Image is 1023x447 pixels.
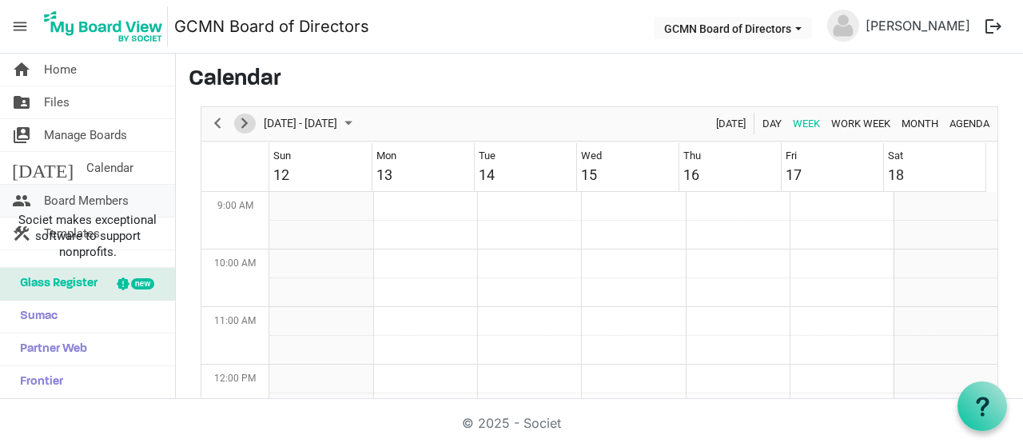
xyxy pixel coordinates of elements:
[12,366,63,398] span: Frontier
[581,164,597,186] div: 15
[581,148,602,164] div: Wed
[217,200,253,211] span: 9:00 AM
[131,278,154,289] div: new
[12,119,31,151] span: switch_account
[654,17,812,39] button: GCMN Board of Directors dropdownbutton
[829,114,894,134] button: Work Week
[900,114,940,134] span: Month
[948,114,991,134] span: Agenda
[44,54,77,86] span: Home
[376,164,392,186] div: 13
[273,148,291,164] div: Sun
[5,11,35,42] span: menu
[204,107,231,141] div: previous period
[12,301,58,333] span: Sumac
[786,148,797,164] div: Fri
[39,6,168,46] img: My Board View Logo
[830,114,892,134] span: Work Week
[977,10,1010,43] button: logout
[899,114,941,134] button: Month
[231,107,258,141] div: next period
[258,107,362,141] div: October 12 - 18, 2025
[39,6,174,46] a: My Board View Logo
[683,148,701,164] div: Thu
[760,114,785,134] button: Day
[790,114,823,134] button: Week
[947,114,993,134] button: Agenda
[86,152,133,184] span: Calendar
[888,148,903,164] div: Sat
[44,185,129,217] span: Board Members
[44,119,127,151] span: Manage Boards
[714,114,749,134] button: Today
[12,86,31,118] span: folder_shared
[786,164,802,186] div: 17
[273,164,289,186] div: 12
[761,114,783,134] span: Day
[12,152,74,184] span: [DATE]
[234,114,256,134] button: Next
[12,333,87,365] span: Partner Web
[174,10,369,42] a: GCMN Board of Directors
[12,268,98,300] span: Glass Register
[479,148,496,164] div: Tue
[827,10,859,42] img: no-profile-picture.svg
[12,185,31,217] span: people
[12,54,31,86] span: home
[888,164,904,186] div: 18
[715,114,747,134] span: [DATE]
[479,164,495,186] div: 14
[214,373,256,384] span: 12:00 PM
[207,114,229,134] button: Previous
[859,10,977,42] a: [PERSON_NAME]
[683,164,699,186] div: 16
[376,148,396,164] div: Mon
[189,66,1010,94] h3: Calendar
[7,212,168,260] span: Societ makes exceptional software to support nonprofits.
[791,114,822,134] span: Week
[462,415,561,431] a: © 2025 - Societ
[261,114,360,134] button: September 2025
[262,114,339,134] span: [DATE] - [DATE]
[214,315,256,326] span: 11:00 AM
[214,257,256,269] span: 10:00 AM
[44,86,70,118] span: Files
